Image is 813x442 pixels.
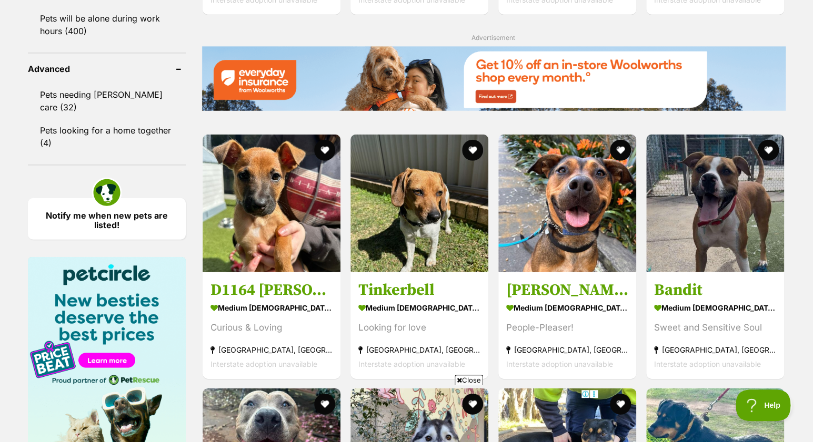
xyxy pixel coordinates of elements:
[358,300,480,315] strong: medium [DEMOGRAPHIC_DATA] Dog
[203,272,340,378] a: D1164 [PERSON_NAME] medium [DEMOGRAPHIC_DATA] Dog Curious & Loving [GEOGRAPHIC_DATA], [GEOGRAPHIC...
[610,394,631,415] button: favourite
[610,140,631,161] button: favourite
[210,300,333,315] strong: medium [DEMOGRAPHIC_DATA] Dog
[358,359,465,368] span: Interstate adoption unavailable
[358,342,480,356] strong: [GEOGRAPHIC_DATA], [GEOGRAPHIC_DATA]
[28,7,186,42] a: Pets will be alone during work hours (400)
[28,119,186,154] a: Pets looking for a home together (4)
[358,280,480,300] h3: Tinkerbell
[350,135,488,272] img: Tinkerbell - Beagle Dog
[210,342,333,356] strong: [GEOGRAPHIC_DATA], [GEOGRAPHIC_DATA]
[654,359,761,368] span: Interstate adoption unavailable
[210,359,317,368] span: Interstate adoption unavailable
[28,198,186,240] a: Notify me when new pets are listed!
[506,300,628,315] strong: medium [DEMOGRAPHIC_DATA] Dog
[314,140,335,161] button: favourite
[210,280,333,300] h3: D1164 [PERSON_NAME]
[646,272,784,378] a: Bandit medium [DEMOGRAPHIC_DATA] Dog Sweet and Sensitive Soul [GEOGRAPHIC_DATA], [GEOGRAPHIC_DATA...
[498,272,636,378] a: [PERSON_NAME] medium [DEMOGRAPHIC_DATA] Dog People-Pleaser! [GEOGRAPHIC_DATA], [GEOGRAPHIC_DATA] ...
[203,135,340,272] img: D1164 Dorey - Mixed breed Dog
[506,359,613,368] span: Interstate adoption unavailable
[28,64,186,74] header: Advanced
[654,320,776,334] div: Sweet and Sensitive Soul
[455,375,483,385] span: Close
[350,272,488,378] a: Tinkerbell medium [DEMOGRAPHIC_DATA] Dog Looking for love [GEOGRAPHIC_DATA], [GEOGRAPHIC_DATA] In...
[758,140,779,161] button: favourite
[358,320,480,334] div: Looking for love
[506,320,628,334] div: People-Pleaser!
[210,320,333,334] div: Curious & Loving
[654,280,776,300] h3: Bandit
[202,46,786,113] a: Everyday Insurance promotional banner
[654,300,776,315] strong: medium [DEMOGRAPHIC_DATA] Dog
[28,84,186,118] a: Pets needing [PERSON_NAME] care (32)
[498,135,636,272] img: Lizzie - Staffy Dog
[462,140,483,161] button: favourite
[215,389,598,437] iframe: Advertisement
[202,46,786,111] img: Everyday Insurance promotional banner
[506,342,628,356] strong: [GEOGRAPHIC_DATA], [GEOGRAPHIC_DATA]
[736,389,792,421] iframe: Help Scout Beacon - Open
[471,34,515,42] span: Advertisement
[506,280,628,300] h3: [PERSON_NAME]
[646,135,784,272] img: Bandit - American Staffordshire Terrier Dog
[654,342,776,356] strong: [GEOGRAPHIC_DATA], [GEOGRAPHIC_DATA]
